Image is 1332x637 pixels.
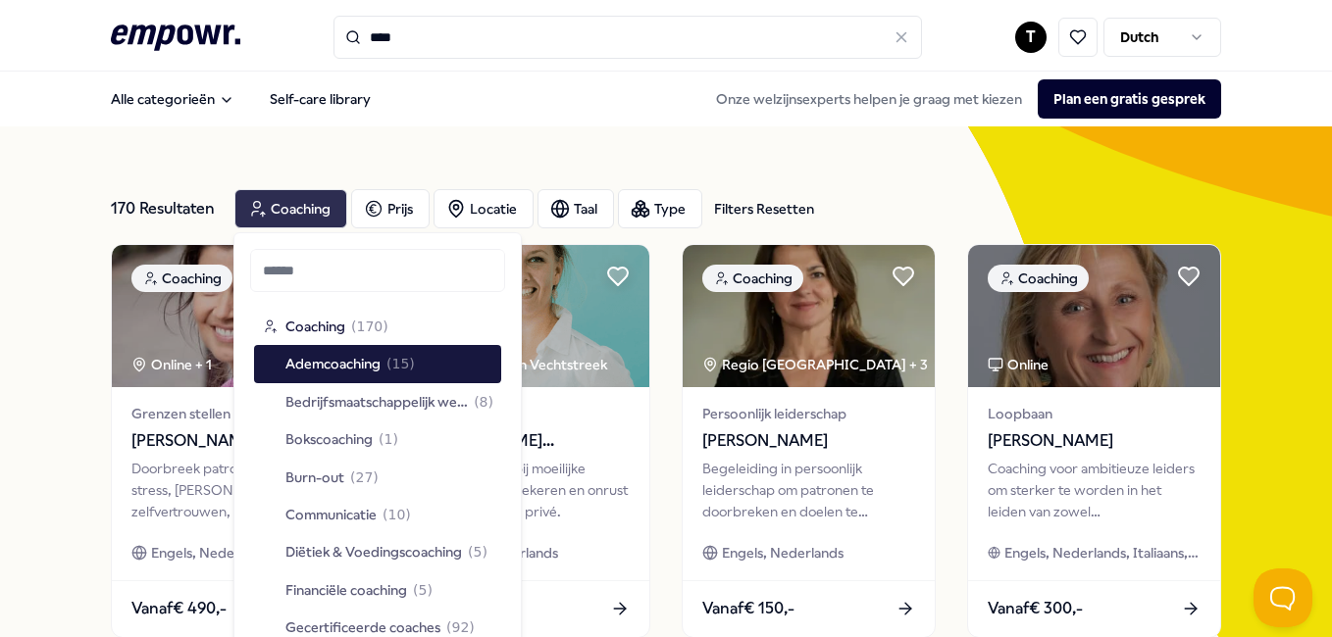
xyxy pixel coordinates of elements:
span: Bokscoaching [285,428,373,450]
div: Online [988,354,1049,375]
span: [PERSON_NAME] [702,428,915,454]
span: [PERSON_NAME] [988,428,1201,454]
span: Coaching [285,316,345,337]
div: Online + 1 [131,354,212,375]
div: Coaching [131,265,232,292]
span: Persoonlijk leiderschap [702,403,915,424]
span: Grenzen stellen [131,403,344,424]
span: ( 8 ) [474,391,493,413]
span: Ademcoaching [285,353,381,374]
button: Plan een gratis gesprek [1038,79,1221,119]
span: ( 1 ) [379,428,398,450]
input: Search for products, categories or subcategories [333,16,922,59]
button: Alle categorieën [95,79,250,119]
div: 170 Resultaten [111,189,219,228]
span: Vanaf € 150,- [702,596,794,621]
button: Prijs [351,189,430,228]
button: Taal [538,189,614,228]
span: Vanaf € 300,- [988,596,1083,621]
span: ( 27 ) [350,466,379,488]
img: package image [397,245,649,387]
img: package image [683,245,935,387]
span: Engels, Nederlands [722,542,844,563]
button: Coaching [234,189,347,228]
div: Regio [GEOGRAPHIC_DATA] + 3 [702,354,928,375]
span: Burn-out [417,403,630,424]
div: Coaching [702,265,803,292]
div: Coaching [988,265,1089,292]
span: ( 5 ) [413,579,433,601]
img: package image [112,245,364,387]
iframe: Help Scout Beacon - Open [1254,568,1312,627]
span: [PERSON_NAME] [131,428,344,454]
span: ( 10 ) [383,504,411,525]
div: Begeleiding in persoonlijk leiderschap om patronen te doorbreken en doelen te bereiken via bewust... [702,458,915,523]
span: ( 5 ) [468,541,487,563]
div: Filters Resetten [714,198,814,220]
span: Engels, Nederlands [151,542,273,563]
span: Financiële coaching [285,579,407,601]
button: Locatie [434,189,534,228]
span: ( 15 ) [386,353,415,374]
span: ( 170 ) [351,316,388,337]
div: Coaching voor ambitieuze leiders om sterker te worden in het leiden van zowel [PERSON_NAME] als a... [988,458,1201,523]
span: Communicatie [285,504,377,525]
button: Type [618,189,702,228]
span: Burn-out [285,466,344,488]
div: Coaching helpt bij moeilijke keuzes, stress, piekeren en onrust in zowel werk als privé. [417,458,630,523]
span: Loopbaan [988,403,1201,424]
span: Bedrijfsmaatschappelijk werk [285,391,468,413]
a: Self-care library [254,79,386,119]
nav: Main [95,79,386,119]
img: package image [968,245,1220,387]
div: Doorbreek patronen, verminder stress, [PERSON_NAME] meer zelfvertrouwen, stel krachtig je eigen g... [131,458,344,523]
span: Diëtiek & Voedingscoaching [285,541,462,563]
span: Vanaf € 490,- [131,596,227,621]
span: Engels, Nederlands, Italiaans, Zweeds [1004,542,1201,563]
div: Onze welzijnsexperts helpen je graag met kiezen [700,79,1221,119]
span: [PERSON_NAME][GEOGRAPHIC_DATA] [417,428,630,454]
button: T [1015,22,1047,53]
